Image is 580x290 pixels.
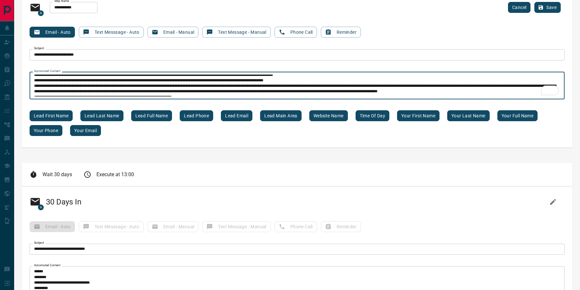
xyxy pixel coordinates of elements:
[79,27,144,38] button: Text Messsage - Auto
[497,110,538,121] button: Your full name
[356,110,389,121] button: Time of day
[321,27,361,38] button: Reminder
[34,263,60,267] label: Automated Content
[34,241,44,245] label: Subject
[534,2,561,13] button: Save
[221,110,252,121] button: Lead email
[80,110,123,121] button: Lead last name
[309,110,348,121] button: Website name
[38,204,44,210] span: A
[34,46,44,50] label: Subject
[447,110,490,121] button: Your last name
[30,171,72,178] div: Wait 30 days
[202,27,270,38] button: Text Message - Manual
[84,171,134,178] div: Execute at 13:00
[508,2,530,13] button: Cancel
[275,27,317,38] button: Phone Call
[180,110,213,121] button: Lead phone
[34,69,60,73] label: Automated Content
[30,125,62,136] button: Your phone
[70,125,101,136] button: Your email
[38,10,44,16] span: A
[34,75,560,96] textarea: To enrich screen reader interactions, please activate Accessibility in Grammarly extension settings
[131,110,172,121] button: Lead full name
[260,110,302,121] button: Lead main area
[397,110,440,121] button: Your first name
[30,110,73,121] button: Lead first name
[30,194,81,210] h2: 30 Days In
[148,27,199,38] button: Email - Manual
[30,27,75,38] button: Email - Auto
